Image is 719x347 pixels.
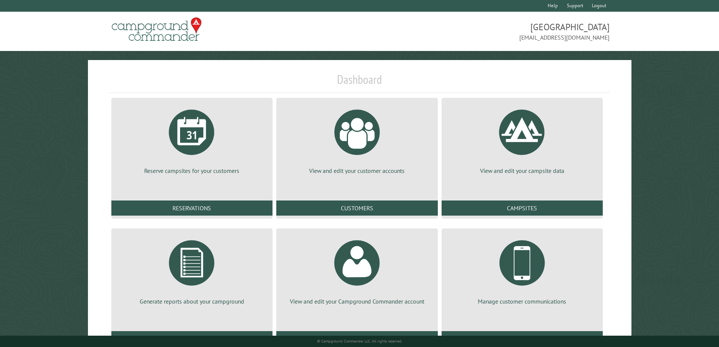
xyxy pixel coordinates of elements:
a: Manage customer communications [451,234,594,305]
p: View and edit your customer accounts [285,167,428,175]
a: Customers [276,200,437,216]
a: View and edit your Campground Commander account [285,234,428,305]
a: Generate reports about your campground [120,234,263,305]
small: © Campground Commander LLC. All rights reserved. [317,339,402,344]
p: Reserve campsites for your customers [120,167,263,175]
span: [GEOGRAPHIC_DATA] [EMAIL_ADDRESS][DOMAIN_NAME] [360,21,610,42]
a: Communications [442,331,603,346]
p: Manage customer communications [451,297,594,305]
a: Reserve campsites for your customers [120,104,263,175]
a: View and edit your campsite data [451,104,594,175]
p: View and edit your campsite data [451,167,594,175]
img: Campground Commander [109,15,204,44]
p: Generate reports about your campground [120,297,263,305]
p: View and edit your Campground Commander account [285,297,428,305]
a: Reservations [111,200,273,216]
a: Account [276,331,437,346]
a: Campsites [442,200,603,216]
h1: Dashboard [109,72,610,93]
a: Reports [111,331,273,346]
a: View and edit your customer accounts [285,104,428,175]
